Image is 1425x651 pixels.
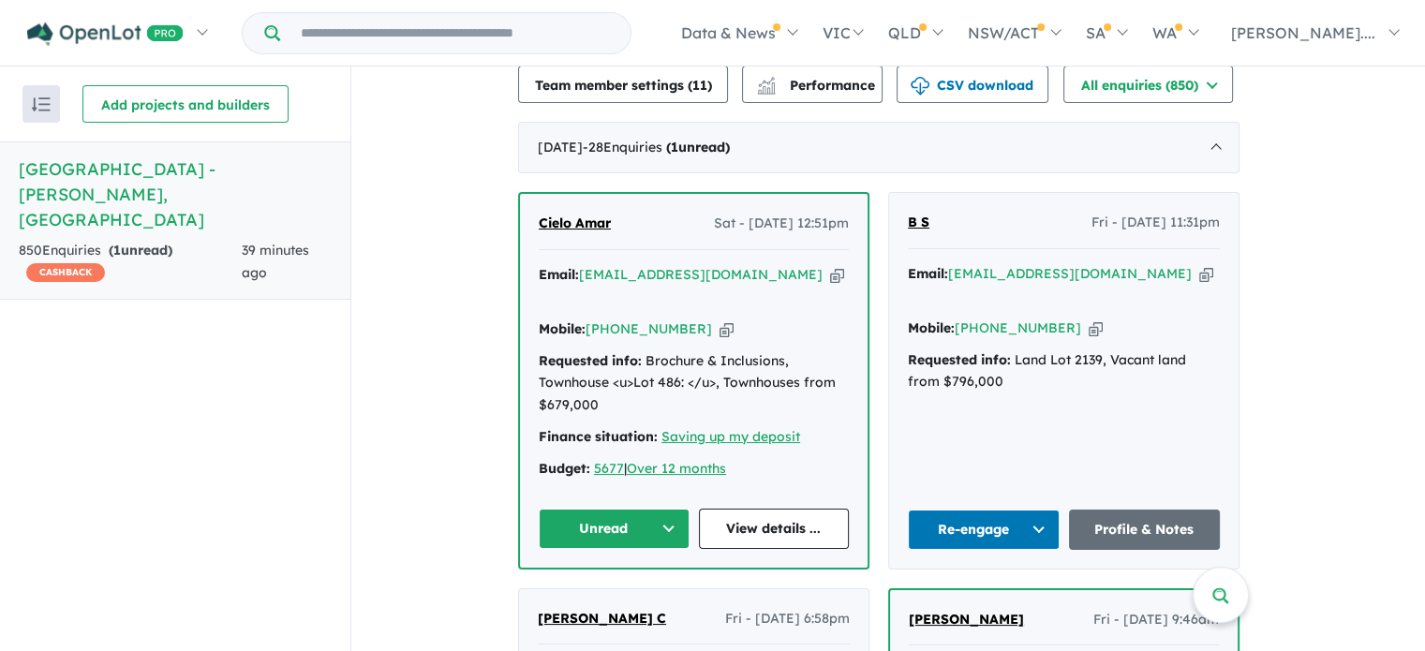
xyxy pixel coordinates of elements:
div: | [539,458,849,481]
button: All enquiries (850) [1063,66,1233,103]
button: Copy [830,265,844,285]
a: 5677 [594,460,624,477]
strong: Requested info: [539,352,642,369]
button: Re-engage [908,510,1060,550]
span: [PERSON_NAME].... [1231,23,1375,42]
span: Fri - [DATE] 11:31pm [1091,212,1220,234]
h5: [GEOGRAPHIC_DATA] - [PERSON_NAME] , [GEOGRAPHIC_DATA] [19,156,332,232]
a: Saving up my deposit [661,428,800,445]
a: B S [908,212,929,234]
div: [DATE] [518,122,1239,174]
button: Unread [539,509,690,549]
span: [PERSON_NAME] [909,611,1024,628]
button: Performance [742,66,883,103]
div: 850 Enquir ies [19,240,242,285]
img: sort.svg [32,97,51,111]
button: CSV download [897,66,1048,103]
button: Add projects and builders [82,85,289,123]
button: Copy [1199,264,1213,284]
span: - 28 Enquir ies [583,139,730,155]
span: Sat - [DATE] 12:51pm [714,213,849,235]
a: Profile & Notes [1069,510,1221,550]
span: 1 [113,242,121,259]
strong: Mobile: [539,320,586,337]
strong: Email: [539,266,579,283]
span: 1 [671,139,678,155]
a: [PHONE_NUMBER] [586,320,712,337]
a: [EMAIL_ADDRESS][DOMAIN_NAME] [579,266,823,283]
strong: Mobile: [908,319,955,336]
a: [PHONE_NUMBER] [955,319,1081,336]
span: Cielo Amar [539,215,611,231]
span: Fri - [DATE] 9:46am [1093,609,1219,631]
img: Openlot PRO Logo White [27,22,184,46]
span: 39 minutes ago [242,242,309,281]
span: 11 [692,77,707,94]
a: [PERSON_NAME] [909,609,1024,631]
img: line-chart.svg [758,77,775,87]
a: View details ... [699,509,850,549]
strong: Finance situation: [539,428,658,445]
strong: Budget: [539,460,590,477]
button: Copy [720,319,734,339]
img: bar-chart.svg [757,82,776,95]
div: Brochure & Inclusions, Townhouse <u>Lot 486: </u>, Townhouses from $679,000 [539,350,849,417]
strong: Requested info: [908,351,1011,368]
a: [EMAIL_ADDRESS][DOMAIN_NAME] [948,265,1192,282]
strong: Email: [908,265,948,282]
span: Fri - [DATE] 6:58pm [725,608,850,630]
strong: ( unread) [666,139,730,155]
span: Performance [760,77,875,94]
a: Cielo Amar [539,213,611,235]
img: download icon [911,77,929,96]
a: [PERSON_NAME] C [538,608,666,630]
span: B S [908,214,929,230]
button: Team member settings (11) [518,66,728,103]
button: Copy [1089,318,1103,338]
strong: ( unread) [109,242,172,259]
span: [PERSON_NAME] C [538,610,666,627]
a: Over 12 months [627,460,726,477]
input: Try estate name, suburb, builder or developer [284,13,627,53]
div: Land Lot 2139, Vacant land from $796,000 [908,349,1220,394]
span: CASHBACK [26,263,105,282]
